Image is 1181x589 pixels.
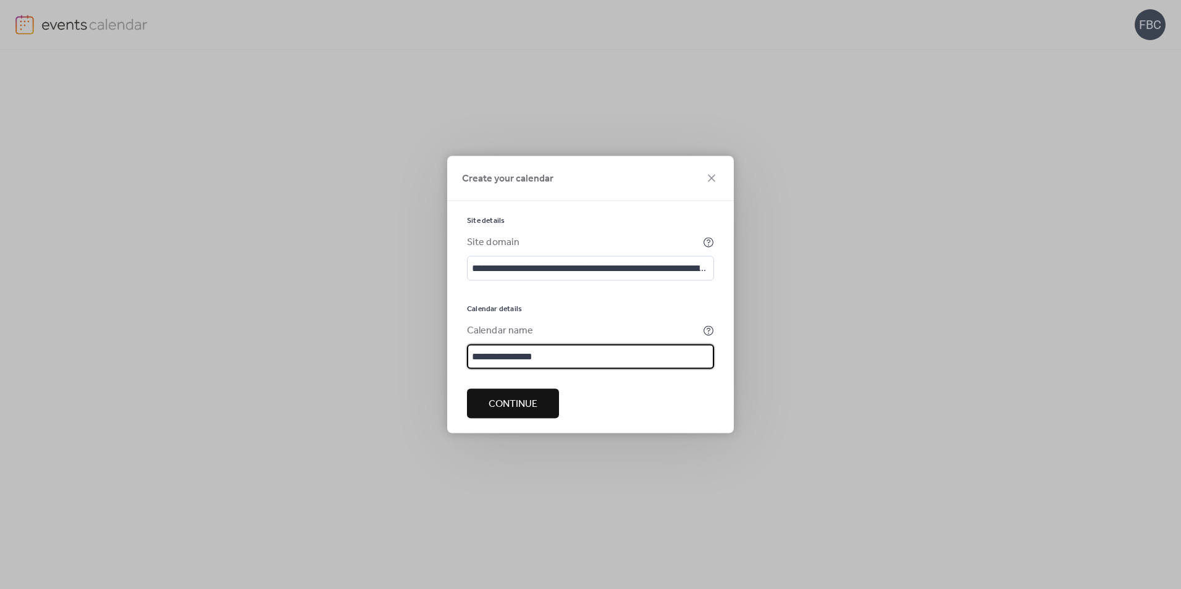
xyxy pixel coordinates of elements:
span: Site details [467,216,505,226]
div: Calendar name [467,324,700,338]
button: Continue [467,389,559,419]
div: Site domain [467,235,700,250]
span: Calendar details [467,304,522,314]
span: Continue [489,397,537,412]
span: Create your calendar [462,172,553,186]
